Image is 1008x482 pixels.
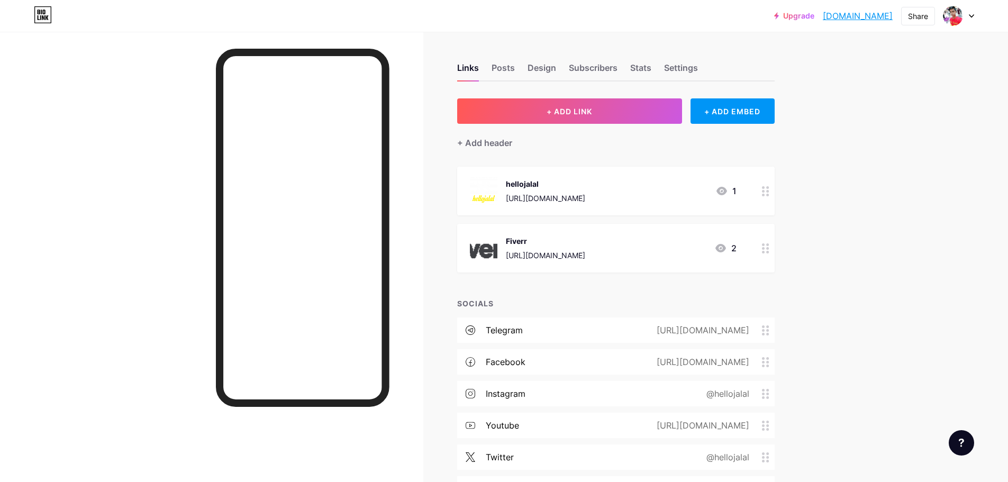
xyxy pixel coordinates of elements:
[457,61,479,80] div: Links
[715,185,737,197] div: 1
[492,61,515,80] div: Posts
[689,451,762,463] div: @hellojalal
[457,137,512,149] div: + Add header
[470,234,497,262] img: Fiverr
[774,12,814,20] a: Upgrade
[547,107,592,116] span: + ADD LINK
[457,298,775,309] div: SOCIALS
[569,61,617,80] div: Subscribers
[528,61,556,80] div: Design
[486,451,514,463] div: twitter
[689,387,762,400] div: @hellojalal
[457,98,682,124] button: + ADD LINK
[506,193,585,204] div: [URL][DOMAIN_NAME]
[486,387,525,400] div: instagram
[486,356,525,368] div: facebook
[943,6,963,26] img: hellojalal
[640,356,762,368] div: [URL][DOMAIN_NAME]
[640,324,762,337] div: [URL][DOMAIN_NAME]
[486,419,519,432] div: youtube
[506,178,585,189] div: hellojalal
[664,61,698,80] div: Settings
[640,419,762,432] div: [URL][DOMAIN_NAME]
[506,250,585,261] div: [URL][DOMAIN_NAME]
[691,98,775,124] div: + ADD EMBED
[714,242,737,254] div: 2
[470,177,497,205] img: hellojalal
[630,61,651,80] div: Stats
[823,10,893,22] a: [DOMAIN_NAME]
[486,324,523,337] div: telegram
[908,11,928,22] div: Share
[506,235,585,247] div: Fiverr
